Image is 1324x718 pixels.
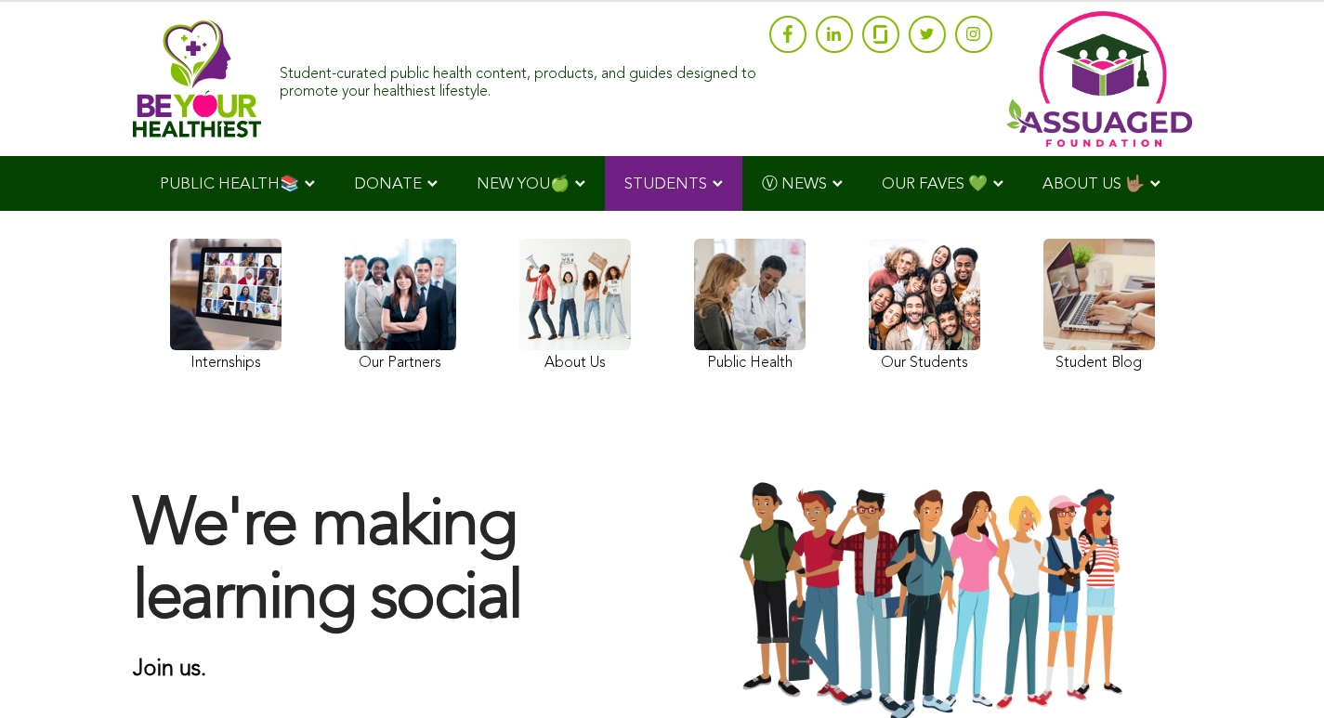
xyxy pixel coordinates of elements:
[624,176,707,192] span: STUDENTS
[1042,176,1145,192] span: ABOUT US 🤟🏽
[354,176,422,192] span: DONATE
[1006,11,1192,147] img: Assuaged App
[133,20,262,137] img: Assuaged
[160,176,299,192] span: PUBLIC HEALTH📚
[280,57,759,101] div: Student-curated public health content, products, and guides designed to promote your healthiest l...
[477,176,570,192] span: NEW YOU🍏
[133,490,644,637] h1: We're making learning social
[762,176,827,192] span: Ⓥ NEWS
[1231,629,1324,718] iframe: Chat Widget
[133,659,206,681] strong: Join us.
[882,176,988,192] span: OUR FAVES 💚
[133,156,1192,211] div: Navigation Menu
[873,25,886,44] img: glassdoor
